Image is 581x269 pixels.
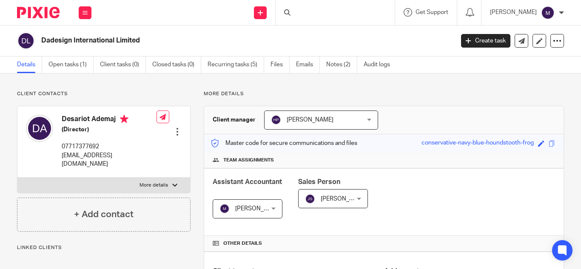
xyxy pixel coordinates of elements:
p: Client contacts [17,91,191,97]
img: svg%3E [26,115,53,142]
a: Closed tasks (0) [152,57,201,73]
h4: Desariot Ademaj [62,115,157,125]
a: Files [271,57,290,73]
a: Create task [461,34,510,48]
p: 07717377692 [62,142,157,151]
h3: Client manager [213,116,256,124]
a: Notes (2) [326,57,357,73]
p: Linked clients [17,244,191,251]
span: Get Support [416,9,448,15]
h4: + Add contact [74,208,134,221]
p: Master code for secure communications and files [211,139,357,147]
span: Sales Person [298,178,340,185]
a: Open tasks (1) [48,57,94,73]
p: [EMAIL_ADDRESS][DOMAIN_NAME] [62,151,157,169]
img: Pixie [17,7,60,18]
a: Recurring tasks (5) [208,57,264,73]
img: svg%3E [305,194,315,204]
p: More details [140,182,168,189]
span: Other details [223,240,262,247]
a: Audit logs [364,57,396,73]
img: svg%3E [541,6,555,20]
a: Client tasks (0) [100,57,146,73]
div: conservative-navy-blue-houndstooth-frog [422,139,534,148]
h5: (Director) [62,125,157,134]
span: [PERSON_NAME] [235,206,282,212]
img: svg%3E [271,115,281,125]
p: More details [204,91,564,97]
a: Emails [296,57,320,73]
img: svg%3E [219,204,230,214]
span: Team assignments [223,157,274,164]
h2: Dadesign International Limited [41,36,367,45]
span: [PERSON_NAME] [321,196,367,202]
p: [PERSON_NAME] [490,8,537,17]
img: svg%3E [17,32,35,50]
span: Assistant Accountant [213,178,282,185]
a: Details [17,57,42,73]
span: [PERSON_NAME] [287,117,333,123]
i: Primary [120,115,128,123]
